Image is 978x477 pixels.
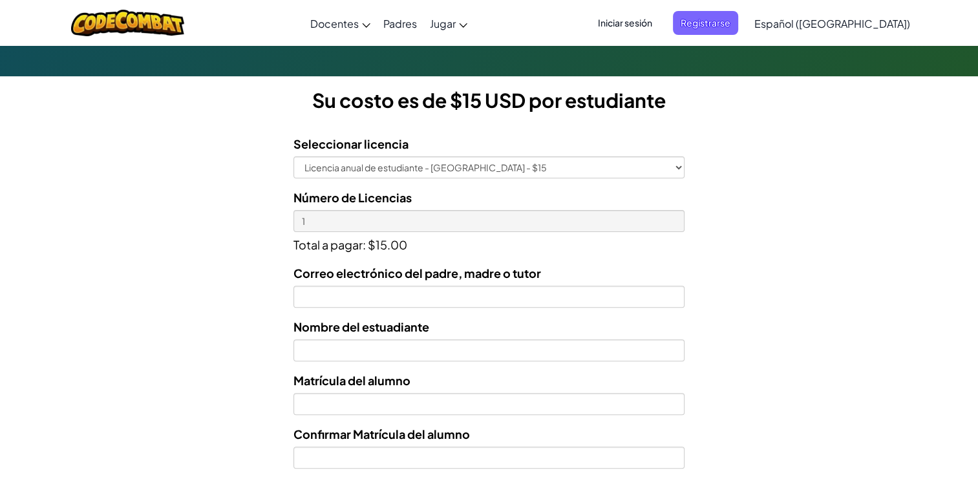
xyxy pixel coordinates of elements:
[71,10,184,36] img: CodeCombat logo
[304,6,377,41] a: Docentes
[377,6,423,41] a: Padres
[293,317,429,336] label: Nombre del estuadiante
[754,17,910,30] span: Español ([GEOGRAPHIC_DATA])
[293,425,470,443] label: Confirmar Matrícula del alumno
[430,17,456,30] span: Jugar
[673,11,738,35] button: Registrarse
[293,264,541,282] label: Correo electrónico del padre, madre o tutor
[293,134,409,153] label: Seleccionar licencia
[293,188,412,207] label: Número de Licencias
[423,6,474,41] a: Jugar
[748,6,917,41] a: Español ([GEOGRAPHIC_DATA])
[310,17,359,30] span: Docentes
[590,11,660,35] button: Iniciar sesión
[293,232,685,254] p: Total a pagar: $15.00
[293,371,410,390] label: Matrícula del alumno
